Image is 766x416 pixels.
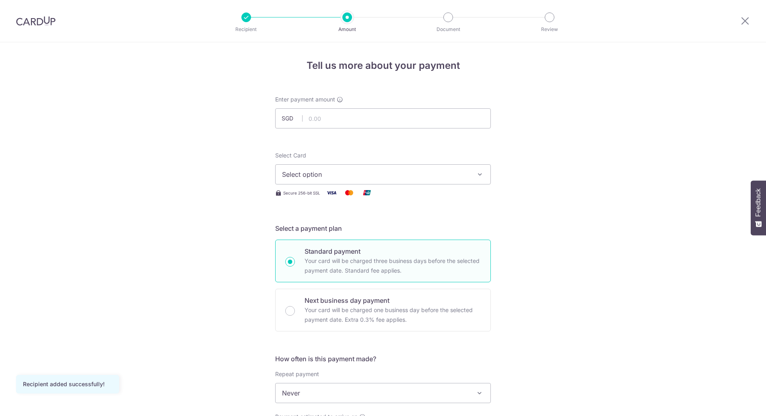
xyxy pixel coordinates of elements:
p: Amount [317,25,377,33]
p: Next business day payment [305,296,481,305]
p: Standard payment [305,246,481,256]
span: Never [275,383,491,403]
h5: Select a payment plan [275,224,491,233]
span: Select option [282,170,469,179]
h5: How often is this payment made? [275,354,491,364]
div: Recipient added successfully! [23,380,112,388]
p: Your card will be charged three business days before the selected payment date. Standard fee appl... [305,256,481,275]
span: Secure 256-bit SSL [283,190,320,196]
span: Enter payment amount [275,95,335,103]
img: Visa [323,188,340,198]
span: Feedback [755,188,762,217]
input: 0.00 [275,108,491,128]
p: Review [520,25,579,33]
p: Recipient [216,25,276,33]
span: SGD [282,114,303,122]
h4: Tell us more about your payment [275,58,491,73]
p: Your card will be charged one business day before the selected payment date. Extra 0.3% fee applies. [305,305,481,325]
button: Feedback - Show survey [751,180,766,235]
label: Repeat payment [275,370,319,378]
iframe: Opens a widget where you can find more information [715,392,758,412]
span: Never [276,383,490,403]
img: CardUp [16,16,56,26]
button: Select option [275,164,491,184]
img: Mastercard [341,188,357,198]
img: Union Pay [359,188,375,198]
p: Document [418,25,478,33]
span: translation missing: en.payables.payment_networks.credit_card.summary.labels.select_card [275,152,306,159]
